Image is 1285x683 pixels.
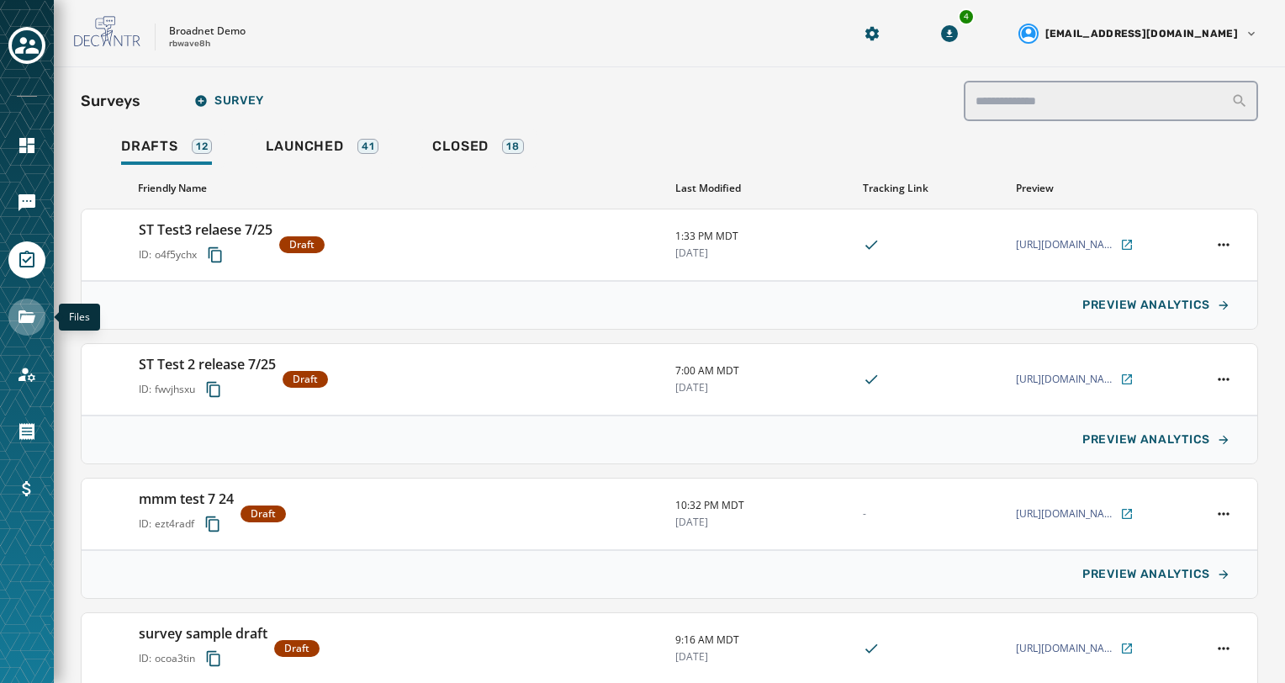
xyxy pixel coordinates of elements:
span: [DATE] [675,381,849,394]
a: Navigate to Home [8,127,45,164]
span: PREVIEW ANALYTICS [1082,433,1210,447]
button: Copy survey ID to clipboard [198,643,229,674]
div: 18 [502,139,524,154]
span: [DATE] [675,246,849,260]
div: Files [59,304,100,331]
span: o4f5ychx [155,248,197,262]
div: Tracking Link [863,182,1002,195]
a: Navigate to Messaging [8,184,45,221]
span: ID: [139,248,151,262]
span: [URL][DOMAIN_NAME] [1016,373,1117,386]
span: [DATE] [675,516,849,529]
h2: Surveys [81,89,140,113]
span: [EMAIL_ADDRESS][DOMAIN_NAME] [1045,27,1238,40]
span: Draft [251,507,276,521]
button: Copy survey ID to clipboard [198,374,229,405]
button: Toggle account select drawer [8,27,45,64]
body: Rich Text Area [13,13,548,32]
button: Manage global settings [857,19,887,49]
span: ID: [139,517,151,531]
button: ST Test 2 release 7/25 action menu [1212,368,1235,391]
button: survey sample draft action menu [1212,637,1235,660]
a: Navigate to Surveys [8,241,45,278]
button: User settings [1012,17,1265,50]
a: Navigate to Orders [8,413,45,450]
span: 10:32 PM MDT [675,499,849,512]
div: 4 [958,8,975,25]
a: Navigate to Account [8,356,45,393]
button: mmm test 7 24 action menu [1212,502,1235,526]
p: Broadnet Demo [169,24,246,38]
span: PREVIEW ANALYTICS [1082,299,1210,312]
span: PREVIEW ANALYTICS [1082,568,1210,581]
h3: ST Test3 relaese 7/25 [139,220,272,240]
span: ezt4radf [155,517,194,531]
a: Navigate to Files [8,299,45,336]
button: ST Test3 relaese 7/25 action menu [1212,233,1235,257]
h3: ST Test 2 release 7/25 [139,354,276,374]
span: Drafts [121,138,178,155]
span: [URL][DOMAIN_NAME] [1016,507,1117,521]
button: Copy survey ID to clipboard [198,509,228,539]
div: 41 [357,139,379,154]
span: - [863,507,866,521]
a: Navigate to Billing [8,470,45,507]
p: rbwave8h [169,38,210,50]
span: 7:00 AM MDT [675,364,849,378]
div: 12 [192,139,213,154]
span: [DATE] [675,650,849,664]
span: Launched [266,138,343,155]
span: [URL][DOMAIN_NAME] [1016,238,1117,251]
div: Preview [1016,182,1191,195]
button: Copy survey ID to clipboard [200,240,230,270]
span: 1:33 PM MDT [675,230,849,243]
span: Draft [293,373,318,386]
div: Last Modified [675,182,850,195]
span: Draft [284,642,309,655]
span: Draft [289,238,315,251]
h3: survey sample draft [139,623,267,643]
span: [URL][DOMAIN_NAME] [1016,642,1117,655]
span: Survey [194,94,264,108]
span: fwvjhsxu [155,383,195,396]
span: ID: [139,383,151,396]
span: Closed [432,138,489,155]
h3: mmm test 7 24 [139,489,234,509]
span: ID: [139,652,151,665]
div: Friendly Name [138,182,662,195]
span: ocoa3tin [155,652,195,665]
span: 9:16 AM MDT [675,633,849,647]
button: Download Menu [934,19,965,49]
